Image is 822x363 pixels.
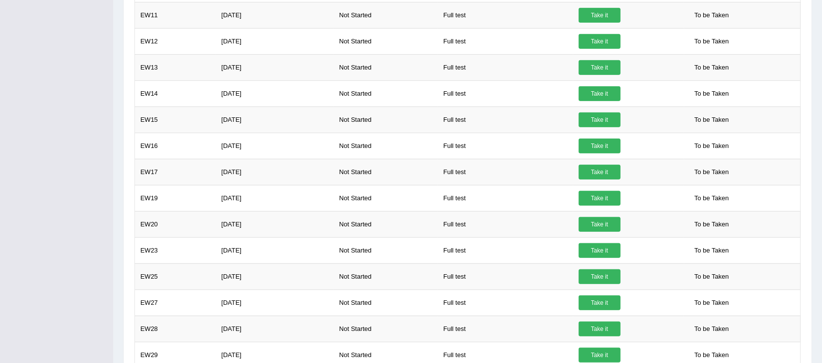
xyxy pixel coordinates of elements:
[690,191,734,206] span: To be Taken
[216,133,333,159] td: [DATE]
[135,133,216,159] td: EW16
[216,28,333,54] td: [DATE]
[579,295,621,310] a: Take it
[579,139,621,153] a: Take it
[216,159,333,185] td: [DATE]
[216,80,333,107] td: [DATE]
[579,348,621,363] a: Take it
[438,2,573,28] td: Full test
[334,80,438,107] td: Not Started
[438,80,573,107] td: Full test
[579,8,621,23] a: Take it
[334,107,438,133] td: Not Started
[334,133,438,159] td: Not Started
[690,86,734,101] span: To be Taken
[216,211,333,237] td: [DATE]
[438,133,573,159] td: Full test
[216,185,333,211] td: [DATE]
[690,269,734,284] span: To be Taken
[438,159,573,185] td: Full test
[135,316,216,342] td: EW28
[438,263,573,290] td: Full test
[438,107,573,133] td: Full test
[690,112,734,127] span: To be Taken
[216,290,333,316] td: [DATE]
[334,263,438,290] td: Not Started
[216,54,333,80] td: [DATE]
[216,107,333,133] td: [DATE]
[334,211,438,237] td: Not Started
[135,211,216,237] td: EW20
[334,316,438,342] td: Not Started
[690,322,734,336] span: To be Taken
[135,107,216,133] td: EW15
[579,217,621,232] a: Take it
[438,185,573,211] td: Full test
[216,316,333,342] td: [DATE]
[135,185,216,211] td: EW19
[690,139,734,153] span: To be Taken
[135,28,216,54] td: EW12
[690,348,734,363] span: To be Taken
[135,263,216,290] td: EW25
[334,2,438,28] td: Not Started
[334,290,438,316] td: Not Started
[690,165,734,180] span: To be Taken
[438,316,573,342] td: Full test
[579,112,621,127] a: Take it
[579,34,621,49] a: Take it
[579,60,621,75] a: Take it
[690,295,734,310] span: To be Taken
[135,2,216,28] td: EW11
[438,211,573,237] td: Full test
[135,54,216,80] td: EW13
[690,34,734,49] span: To be Taken
[334,237,438,263] td: Not Started
[438,290,573,316] td: Full test
[579,243,621,258] a: Take it
[690,8,734,23] span: To be Taken
[690,60,734,75] span: To be Taken
[579,86,621,101] a: Take it
[135,290,216,316] td: EW27
[334,28,438,54] td: Not Started
[579,165,621,180] a: Take it
[334,159,438,185] td: Not Started
[579,269,621,284] a: Take it
[216,237,333,263] td: [DATE]
[579,322,621,336] a: Take it
[690,217,734,232] span: To be Taken
[438,54,573,80] td: Full test
[135,237,216,263] td: EW23
[216,263,333,290] td: [DATE]
[438,28,573,54] td: Full test
[334,54,438,80] td: Not Started
[579,191,621,206] a: Take it
[135,159,216,185] td: EW17
[135,80,216,107] td: EW14
[438,237,573,263] td: Full test
[216,2,333,28] td: [DATE]
[690,243,734,258] span: To be Taken
[334,185,438,211] td: Not Started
